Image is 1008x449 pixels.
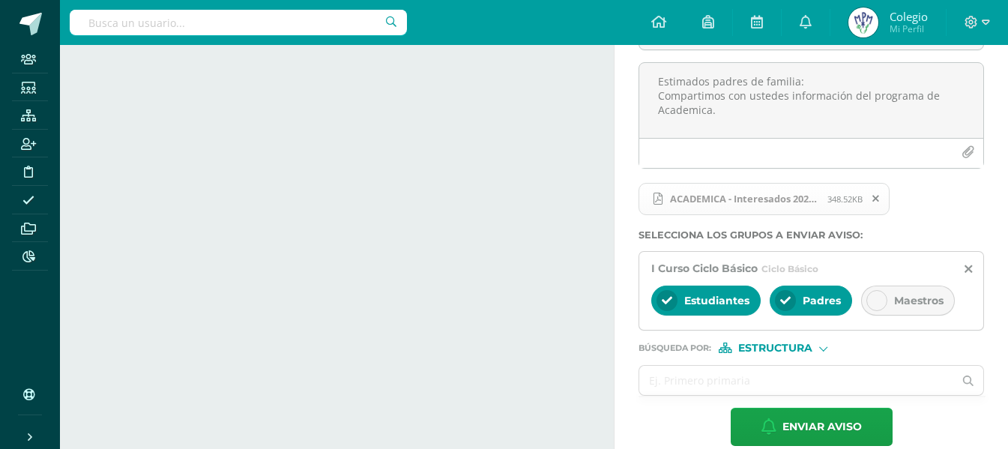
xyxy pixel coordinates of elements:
span: Colegio [890,9,928,24]
span: Estructura [738,344,812,352]
label: Selecciona los grupos a enviar aviso : [639,229,984,241]
input: Busca un usuario... [70,10,407,35]
span: I Curso Ciclo Básico [651,262,758,275]
span: ACADEMICA - Interesados 2026.pdf [663,193,827,205]
span: Maestros [894,294,944,307]
span: Estudiantes [684,294,749,307]
div: [object Object] [719,343,831,353]
span: Remover archivo [863,190,889,207]
span: Padres [803,294,841,307]
button: Enviar aviso [731,408,893,446]
span: 348.52KB [827,193,863,205]
span: Búsqueda por : [639,344,711,352]
span: Enviar aviso [782,409,862,445]
span: Ciclo Básico [761,263,818,274]
span: Mi Perfil [890,22,928,35]
span: ACADEMICA - Interesados 2026.pdf [639,183,890,216]
img: e484a19925c0a5cccf408cad57c67c38.png [848,7,878,37]
textarea: Estimados padres de familia: Compartimos con ustedes información del programa de Academica. [639,63,983,138]
input: Ej. Primero primaria [639,366,953,395]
